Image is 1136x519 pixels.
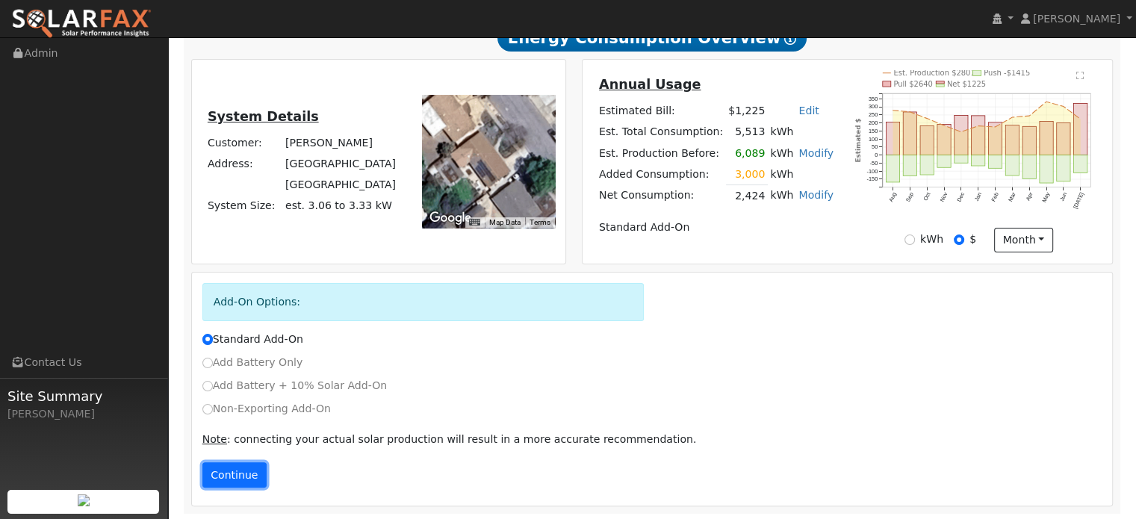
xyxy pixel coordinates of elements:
input: Add Battery Only [202,358,213,368]
a: Modify [798,147,834,159]
td: $1,225 [726,101,768,122]
td: System Size: [205,196,282,217]
td: kWh [768,164,796,185]
text: Net $1225 [947,80,986,88]
u: Note [202,433,227,445]
label: Non-Exporting Add-On [202,401,331,417]
text: 200 [869,119,878,126]
span: : connecting your actual solar production will result in a more accurate recommendation. [202,433,697,445]
text: -50 [870,160,878,167]
text: Dec [956,191,966,203]
text: Push -$1415 [984,69,1030,77]
td: 2,424 [726,185,768,207]
circle: onclick="" [892,109,894,111]
a: Terms [530,218,550,226]
i: Show Help [784,33,796,45]
rect: onclick="" [1005,125,1019,155]
div: Add-On Options: [202,283,645,321]
img: retrieve [78,494,90,506]
a: Open this area in Google Maps (opens a new window) [426,208,475,228]
span: [PERSON_NAME] [1033,13,1120,25]
circle: onclick="" [960,131,963,133]
text: 350 [869,96,878,102]
circle: onclick="" [1063,105,1065,108]
text:  [1076,71,1084,80]
button: Keyboard shortcuts [469,217,479,228]
td: 3,000 [726,164,768,185]
text: -100 [867,168,878,175]
circle: onclick="" [926,117,928,119]
rect: onclick="" [1057,123,1070,155]
td: Customer: [205,133,282,154]
rect: onclick="" [1022,126,1036,155]
text: 300 [869,103,878,110]
text: Sep [904,191,915,203]
text: Estimated $ [855,118,863,162]
text: Nov [939,191,949,203]
input: Add Battery + 10% Solar Add-On [202,381,213,391]
td: Standard Add-On [596,217,836,238]
circle: onclick="" [1028,115,1031,117]
rect: onclick="" [903,155,916,176]
text: [DATE] [1072,191,1085,210]
td: Net Consumption: [596,185,725,207]
circle: onclick="" [943,125,946,127]
rect: onclick="" [920,125,934,155]
rect: onclick="" [1022,155,1036,179]
td: kWh [768,143,796,164]
circle: onclick="" [977,125,979,127]
rect: onclick="" [1005,155,1019,175]
rect: onclick="" [972,116,985,155]
rect: onclick="" [937,125,951,155]
text: Aug [887,191,898,203]
rect: onclick="" [989,122,1002,155]
text: Oct [922,191,932,202]
div: [PERSON_NAME] [7,406,160,422]
text: Jan [973,191,983,202]
input: Standard Add-On [202,334,213,344]
text: 250 [869,111,878,118]
td: [GEOGRAPHIC_DATA] [282,154,398,175]
circle: onclick="" [1079,118,1081,120]
rect: onclick="" [920,155,934,175]
rect: onclick="" [989,155,1002,169]
td: System Size [282,196,398,217]
rect: onclick="" [955,115,968,155]
circle: onclick="" [994,125,996,128]
circle: onclick="" [909,111,911,113]
td: kWh [768,122,837,143]
img: Google [426,208,475,228]
td: Added Consumption: [596,164,725,185]
td: kWh [768,185,796,207]
img: SolarFax [11,8,152,40]
text: Feb [990,191,1000,202]
rect: onclick="" [1040,122,1053,155]
label: $ [969,231,976,247]
text: 150 [869,128,878,134]
a: Modify [798,189,834,201]
rect: onclick="" [886,155,899,182]
u: System Details [208,109,319,124]
td: [GEOGRAPHIC_DATA] [282,175,398,196]
circle: onclick="" [1011,116,1014,119]
rect: onclick="" [1074,104,1087,155]
rect: onclick="" [955,155,968,164]
text: -150 [867,175,878,182]
input: Non-Exporting Add-On [202,404,213,414]
text: 0 [875,152,878,158]
text: Apr [1025,191,1034,202]
text: Mar [1007,191,1017,203]
rect: onclick="" [972,155,985,166]
rect: onclick="" [1074,155,1087,173]
label: Add Battery Only [202,355,303,370]
td: 5,513 [726,122,768,143]
a: Edit [798,105,819,116]
td: Est. Production Before: [596,143,725,164]
td: Address: [205,154,282,175]
label: Standard Add-On [202,332,303,347]
input: $ [954,234,964,245]
span: est. 3.06 to 3.33 kW [285,199,392,211]
td: Est. Total Consumption: [596,122,725,143]
td: 6,089 [726,143,768,164]
text: Jun [1058,191,1068,202]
